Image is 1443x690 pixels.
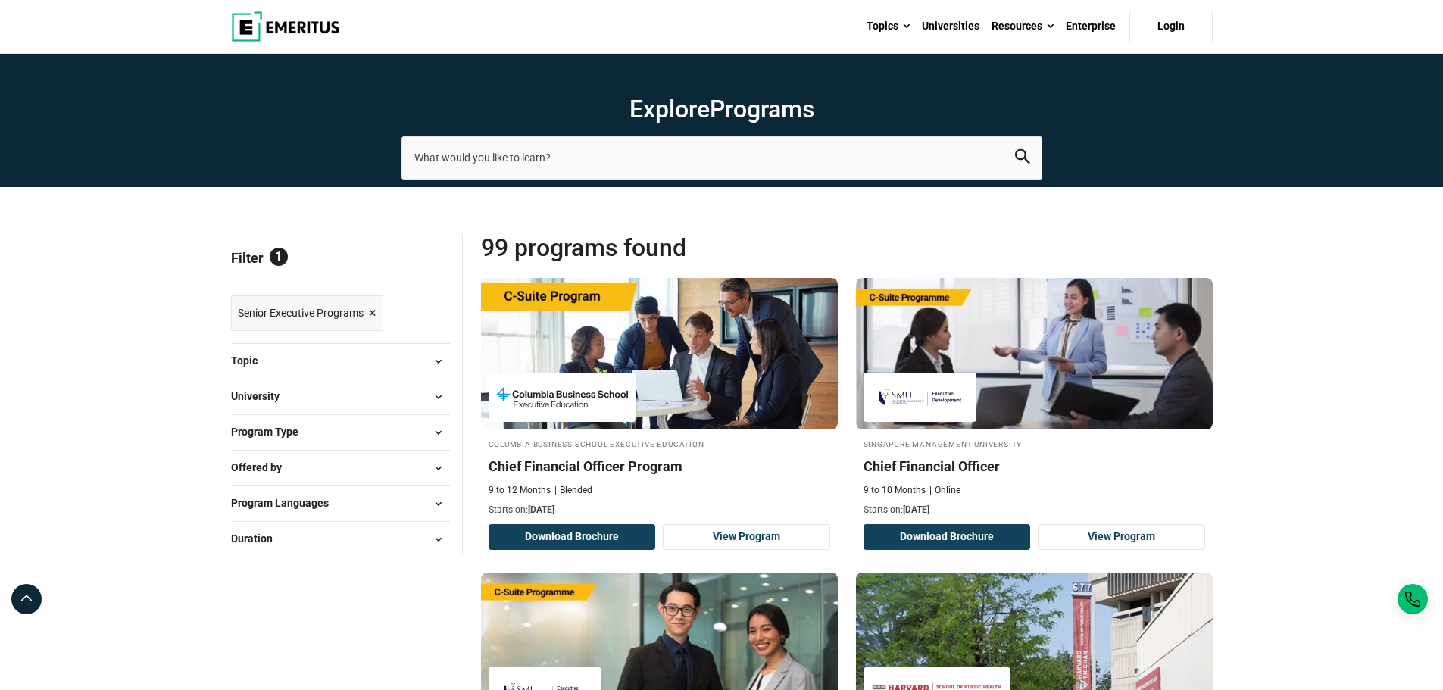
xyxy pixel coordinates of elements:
p: Blended [554,484,592,497]
span: University [231,388,292,404]
span: [DATE] [528,504,554,515]
a: Finance Course by Columbia Business School Executive Education - September 29, 2025 Columbia Busi... [481,278,838,517]
span: Offered by [231,459,294,476]
span: Duration [231,530,285,547]
a: Login [1129,11,1213,42]
img: Columbia Business School Executive Education [496,380,628,414]
a: View Program [1038,524,1205,550]
span: Program Type [231,423,311,440]
a: search [1015,153,1030,167]
span: × [369,302,376,324]
span: 99 Programs found [481,233,847,263]
h4: Singapore Management University [864,437,1205,450]
p: Starts on: [489,504,830,517]
button: Program Languages [231,492,450,515]
a: Senior Executive Programs × [231,295,383,331]
a: Leadership Course by Singapore Management University - September 29, 2025 Singapore Management Un... [856,278,1213,517]
span: Topic [231,352,270,369]
button: Topic [231,350,450,373]
p: Online [929,484,960,497]
img: Singapore Management University [871,380,970,414]
img: Chief Financial Officer Program | Online Finance Course [481,278,838,429]
span: 1 [270,248,288,266]
button: Download Brochure [864,524,1031,550]
h4: Chief Financial Officer [864,457,1205,476]
h4: Chief Financial Officer Program [489,457,830,476]
h1: Explore [401,94,1042,124]
p: Filter [231,233,450,283]
a: View Program [663,524,830,550]
input: search-page [401,136,1042,179]
button: Duration [231,528,450,551]
img: Chief Financial Officer | Online Leadership Course [856,278,1213,429]
button: Download Brochure [489,524,656,550]
button: Program Type [231,421,450,444]
p: Starts on: [864,504,1205,517]
button: search [1015,149,1030,167]
h4: Columbia Business School Executive Education [489,437,830,450]
button: University [231,386,450,408]
a: Reset all [403,250,450,270]
button: Offered by [231,457,450,479]
p: 9 to 10 Months [864,484,926,497]
span: Program Languages [231,495,341,511]
span: Programs [710,95,814,123]
span: Senior Executive Programs [238,304,364,321]
span: [DATE] [903,504,929,515]
p: 9 to 12 Months [489,484,551,497]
